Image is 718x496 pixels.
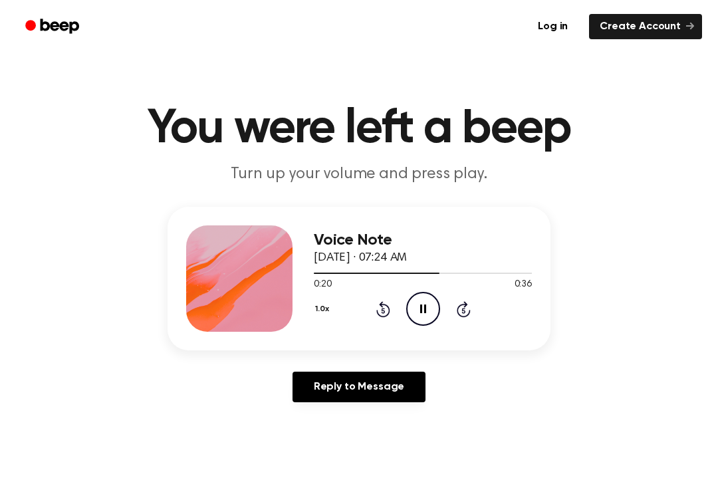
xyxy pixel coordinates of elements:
[589,14,702,39] a: Create Account
[314,231,532,249] h3: Voice Note
[525,11,581,42] a: Log in
[19,105,699,153] h1: You were left a beep
[314,252,407,264] span: [DATE] · 07:24 AM
[293,372,425,402] a: Reply to Message
[314,278,331,292] span: 0:20
[104,164,614,186] p: Turn up your volume and press play.
[16,14,91,40] a: Beep
[314,298,334,320] button: 1.0x
[515,278,532,292] span: 0:36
